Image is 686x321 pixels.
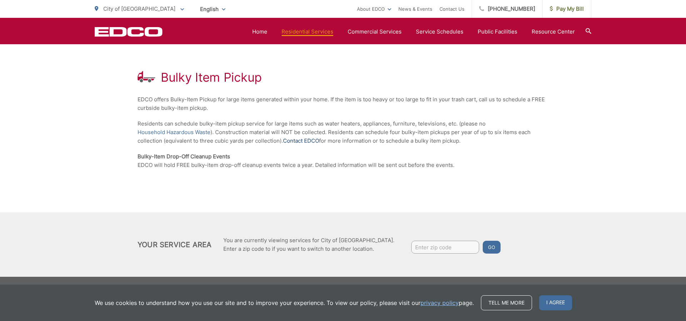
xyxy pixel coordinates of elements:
span: English [195,3,231,15]
a: Home [252,27,267,36]
span: I agree [539,295,572,310]
a: About EDCO [357,5,391,13]
input: Enter zip code [411,241,479,254]
strong: Bulky-Item Drop-Off Cleanup Events [138,153,230,160]
a: Service Schedules [416,27,463,36]
a: Commercial Services [348,27,402,36]
span: City of [GEOGRAPHIC_DATA] [103,5,175,12]
a: Household Hazardous Waste [138,128,210,137]
p: EDCO offers Bulky-Item Pickup for large items generated within your home. If the item is too heav... [138,95,548,112]
a: Tell me more [481,295,532,310]
a: Contact EDCO [283,137,319,145]
a: privacy policy [421,299,459,307]
button: Go [483,241,501,254]
a: News & Events [398,5,432,13]
p: You are currently viewing services for City of [GEOGRAPHIC_DATA]. Enter a zip code to if you want... [223,236,394,253]
a: Contact Us [439,5,464,13]
p: Residents can schedule bulky-item pickup service for large items such as water heaters, appliance... [138,119,548,145]
p: EDCO will hold FREE bulky-item drop-off cleanup events twice a year. Detailed information will be... [138,152,548,169]
p: We use cookies to understand how you use our site and to improve your experience. To view our pol... [95,299,474,307]
a: Public Facilities [478,27,517,36]
a: Residential Services [282,27,333,36]
a: Resource Center [532,27,575,36]
a: EDCD logo. Return to the homepage. [95,27,163,37]
h1: Bulky Item Pickup [161,70,262,85]
h2: Your Service Area [138,240,212,249]
span: Pay My Bill [550,5,584,13]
